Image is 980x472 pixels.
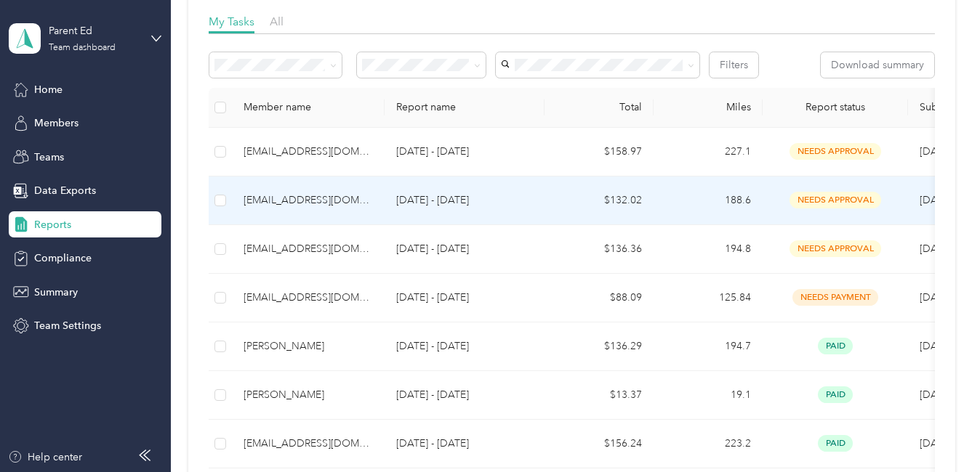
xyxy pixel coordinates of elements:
[244,436,373,452] div: [EMAIL_ADDRESS][DOMAIN_NAME]
[818,386,853,403] span: paid
[34,82,63,97] span: Home
[654,371,763,420] td: 19.1
[654,225,763,274] td: 194.8
[8,449,82,465] button: Help center
[920,243,952,255] span: [DATE]
[774,101,896,113] span: Report status
[654,274,763,322] td: 125.84
[654,322,763,371] td: 194.7
[34,318,101,333] span: Team Settings
[545,322,654,371] td: $136.29
[654,176,763,225] td: 188.6
[818,435,853,452] span: paid
[665,101,751,113] div: Miles
[34,251,92,266] span: Compliance
[244,290,373,306] div: [EMAIL_ADDRESS][DOMAIN_NAME]
[34,217,71,232] span: Reports
[385,88,545,128] th: Report name
[49,23,140,38] div: Parent Ed
[244,338,373,354] div: [PERSON_NAME]
[821,52,934,78] button: Download summary
[545,225,654,274] td: $136.36
[49,44,116,52] div: Team dashboard
[396,290,533,306] p: [DATE] - [DATE]
[244,241,373,257] div: [EMAIL_ADDRESS][DOMAIN_NAME]
[790,192,881,208] span: needs approval
[396,338,533,354] p: [DATE] - [DATE]
[545,274,654,322] td: $88.09
[396,192,533,208] p: [DATE] - [DATE]
[920,388,952,401] span: [DATE]
[396,144,533,160] p: [DATE] - [DATE]
[920,145,952,158] span: [DATE]
[34,183,96,198] span: Data Exports
[556,101,642,113] div: Total
[244,192,373,208] div: [EMAIL_ADDRESS][DOMAIN_NAME]
[545,371,654,420] td: $13.37
[899,391,980,472] iframe: Everlance-gr Chat Button Frame
[244,101,373,113] div: Member name
[209,15,254,28] span: My Tasks
[920,291,952,304] span: [DATE]
[34,150,64,165] span: Teams
[396,387,533,403] p: [DATE] - [DATE]
[232,88,385,128] th: Member name
[792,289,878,306] span: needs payment
[790,143,881,160] span: needs approval
[396,436,533,452] p: [DATE] - [DATE]
[396,241,533,257] p: [DATE] - [DATE]
[790,240,881,257] span: needs approval
[545,128,654,176] td: $158.97
[34,115,79,131] span: Members
[654,420,763,468] td: 223.2
[920,340,952,352] span: [DATE]
[920,194,952,206] span: [DATE]
[545,420,654,468] td: $156.24
[545,176,654,225] td: $132.02
[818,338,853,354] span: paid
[270,15,284,28] span: All
[244,387,373,403] div: [PERSON_NAME]
[34,285,78,300] span: Summary
[244,144,373,160] div: [EMAIL_ADDRESS][DOMAIN_NAME]
[710,52,758,78] button: Filters
[654,128,763,176] td: 227.1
